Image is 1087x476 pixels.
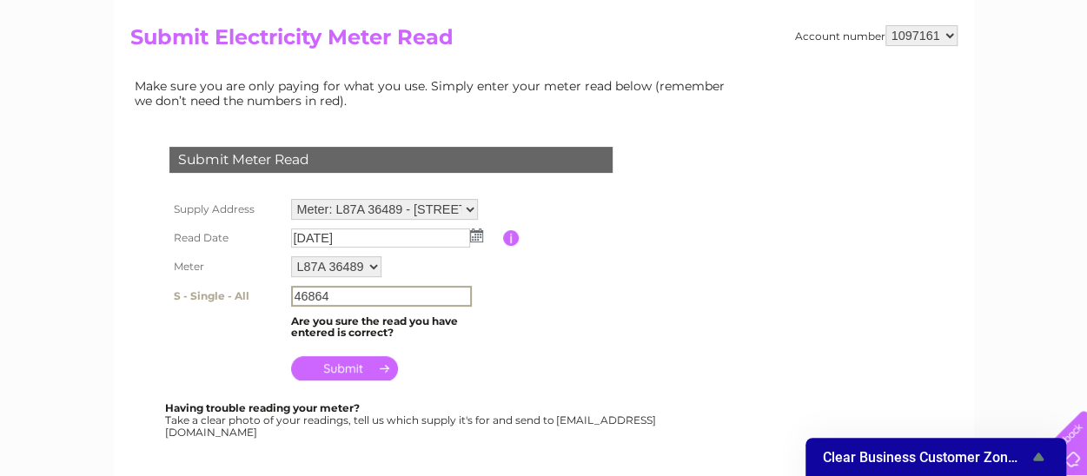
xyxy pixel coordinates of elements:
[134,10,955,84] div: Clear Business is a trading name of Verastar Limited (registered in [GEOGRAPHIC_DATA] No. 3667643...
[1030,74,1070,87] a: Log out
[759,9,879,30] a: 0333 014 3131
[165,224,287,252] th: Read Date
[971,74,1014,87] a: Contact
[825,74,863,87] a: Energy
[38,45,127,98] img: logo.png
[823,446,1049,467] button: Show survey - Clear Business Customer Zone Survey
[503,230,520,246] input: Information
[165,401,360,414] b: Having trouble reading your meter?
[130,75,739,111] td: Make sure you are only paying for what you use. Simply enter your meter read below (remember we d...
[291,356,398,380] input: Submit
[470,228,483,242] img: ...
[165,402,659,438] div: Take a clear photo of your readings, tell us which supply it's for and send to [EMAIL_ADDRESS][DO...
[795,25,958,46] div: Account number
[169,147,613,173] div: Submit Meter Read
[287,311,503,344] td: Are you sure the read you have entered is correct?
[165,281,287,311] th: S - Single - All
[130,25,958,58] h2: Submit Electricity Meter Read
[873,74,925,87] a: Telecoms
[165,252,287,281] th: Meter
[823,449,1028,466] span: Clear Business Customer Zone Survey
[781,74,814,87] a: Water
[165,195,287,224] th: Supply Address
[936,74,961,87] a: Blog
